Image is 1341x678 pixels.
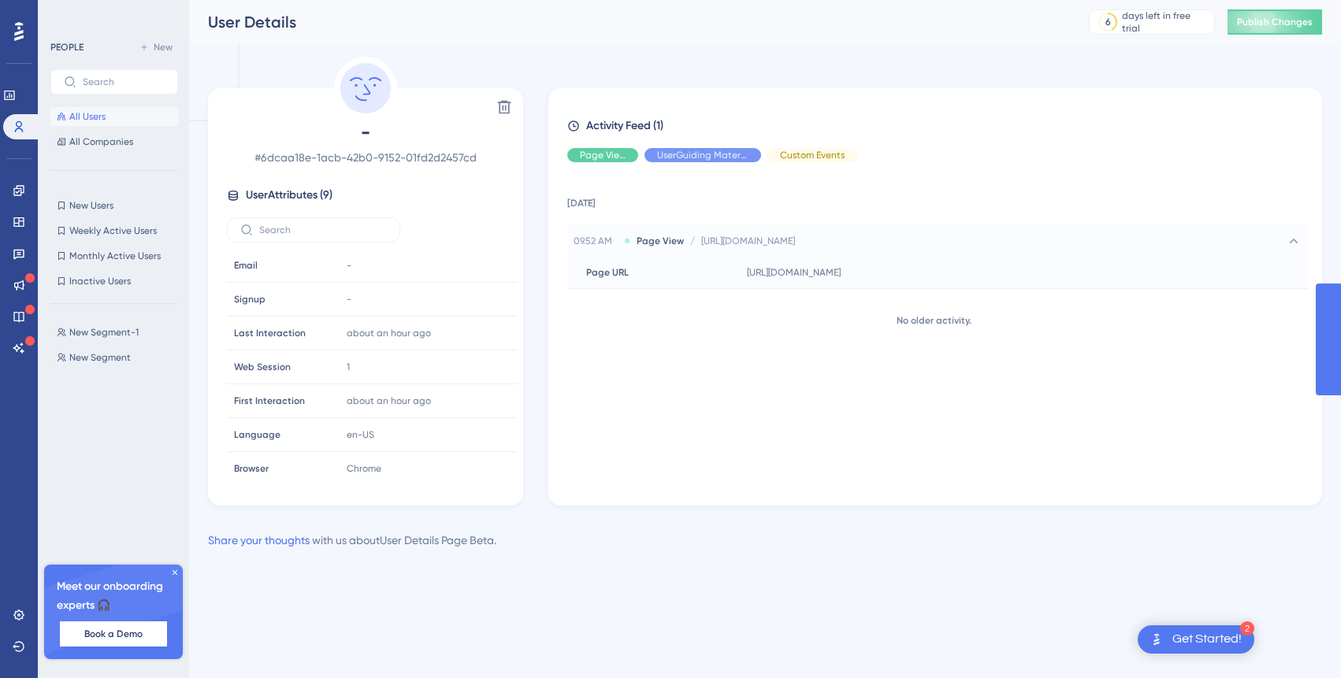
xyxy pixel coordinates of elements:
[57,577,170,615] span: Meet our onboarding experts 🎧
[69,326,139,339] span: New Segment-1
[134,38,178,57] button: New
[234,361,291,373] span: Web Session
[1138,625,1254,654] div: Open Get Started! checklist, remaining modules: 2
[208,11,1049,33] div: User Details
[50,132,178,151] button: All Companies
[347,395,431,406] time: about an hour ago
[50,107,178,126] button: All Users
[83,76,165,87] input: Search
[1147,630,1166,649] img: launcher-image-alternative-text
[586,117,663,135] span: Activity Feed (1)
[567,314,1300,327] div: No older activity.
[246,186,332,205] span: User Attributes ( 9 )
[50,272,178,291] button: Inactive Users
[234,327,306,339] span: Last Interaction
[574,235,618,247] span: 09.52 AM
[701,235,795,247] span: [URL][DOMAIN_NAME]
[50,323,188,342] button: New Segment-1
[154,41,173,54] span: New
[567,175,1308,225] td: [DATE]
[60,621,167,647] button: Book a Demo
[347,361,350,373] span: 1
[1172,631,1242,648] div: Get Started!
[347,259,351,272] span: -
[208,534,310,546] a: Share your thoughts
[1228,9,1322,35] button: Publish Changes
[657,149,749,161] span: UserGuiding Material
[1240,621,1254,635] div: 2
[50,246,178,265] button: Monthly Active Users
[690,235,695,247] span: /
[1237,16,1313,28] span: Publish Changes
[347,328,431,339] time: about an hour ago
[1122,9,1209,35] div: days left in free trial
[69,224,157,237] span: Weekly Active Users
[234,428,280,441] span: Language
[1105,16,1111,28] div: 6
[347,428,374,441] span: en-US
[50,41,84,54] div: PEOPLE
[69,135,133,148] span: All Companies
[69,199,113,212] span: New Users
[50,196,178,215] button: New Users
[234,259,258,272] span: Email
[227,148,504,167] span: # 6dcaa18e-1acb-42b0-9152-01fd2d2457cd
[234,293,266,306] span: Signup
[637,235,684,247] span: Page View
[50,348,188,367] button: New Segment
[1275,616,1322,663] iframe: UserGuiding AI Assistant Launcher
[586,266,629,279] span: Page URL
[780,149,845,161] span: Custom Events
[50,221,178,240] button: Weekly Active Users
[69,351,131,364] span: New Segment
[84,628,143,640] span: Book a Demo
[69,275,131,287] span: Inactive Users
[234,395,305,407] span: First Interaction
[69,110,106,123] span: All Users
[69,250,161,262] span: Monthly Active Users
[208,531,496,550] div: with us about User Details Page Beta .
[580,149,626,161] span: Page View
[347,293,351,306] span: -
[227,120,504,145] span: -
[747,266,841,279] span: [URL][DOMAIN_NAME]
[347,462,381,475] span: Chrome
[234,462,269,475] span: Browser
[259,224,387,235] input: Search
